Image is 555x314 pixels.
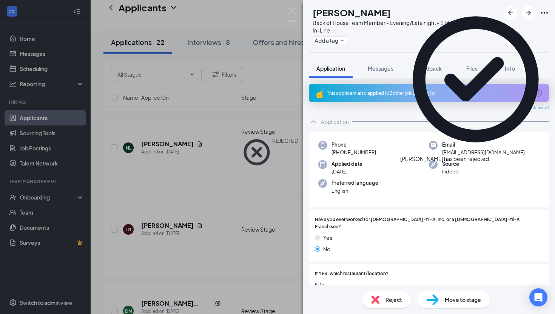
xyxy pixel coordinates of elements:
[331,148,376,156] span: [PHONE_NUMBER]
[327,90,529,96] div: This applicant also applied to 2 other job posting(s)
[313,36,346,44] button: PlusAdd a tag
[331,168,362,175] span: [DATE]
[313,6,391,19] h1: [PERSON_NAME]
[323,245,330,253] span: No
[368,65,393,72] span: Messages
[385,295,402,304] span: Reject
[340,38,344,43] svg: Plus
[445,295,481,304] span: Move to stage
[331,141,376,148] span: Phone
[400,4,551,155] svg: CheckmarkCircle
[323,234,332,242] span: Yes
[331,160,362,168] span: Applied date
[315,280,543,289] span: N/a
[331,179,378,187] span: Preferred language
[321,118,349,125] div: Application
[442,168,459,175] span: Indeed
[309,117,318,126] svg: ChevronUp
[315,216,543,230] span: Have you ever worked for [DEMOGRAPHIC_DATA]-fil-A, Inc. or a [DEMOGRAPHIC_DATA]-fil-A Franchisee?
[331,187,378,195] span: English
[400,155,490,163] div: [PERSON_NAME] has been rejected.
[315,270,388,277] span: If YES, which restaurant/location?
[529,288,547,306] div: Open Intercom Messenger
[313,19,500,34] div: Back of House Team Member - Evening/Late night - $16 at 6th & Congress In-Line
[442,160,459,168] span: Source
[316,65,345,72] span: Application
